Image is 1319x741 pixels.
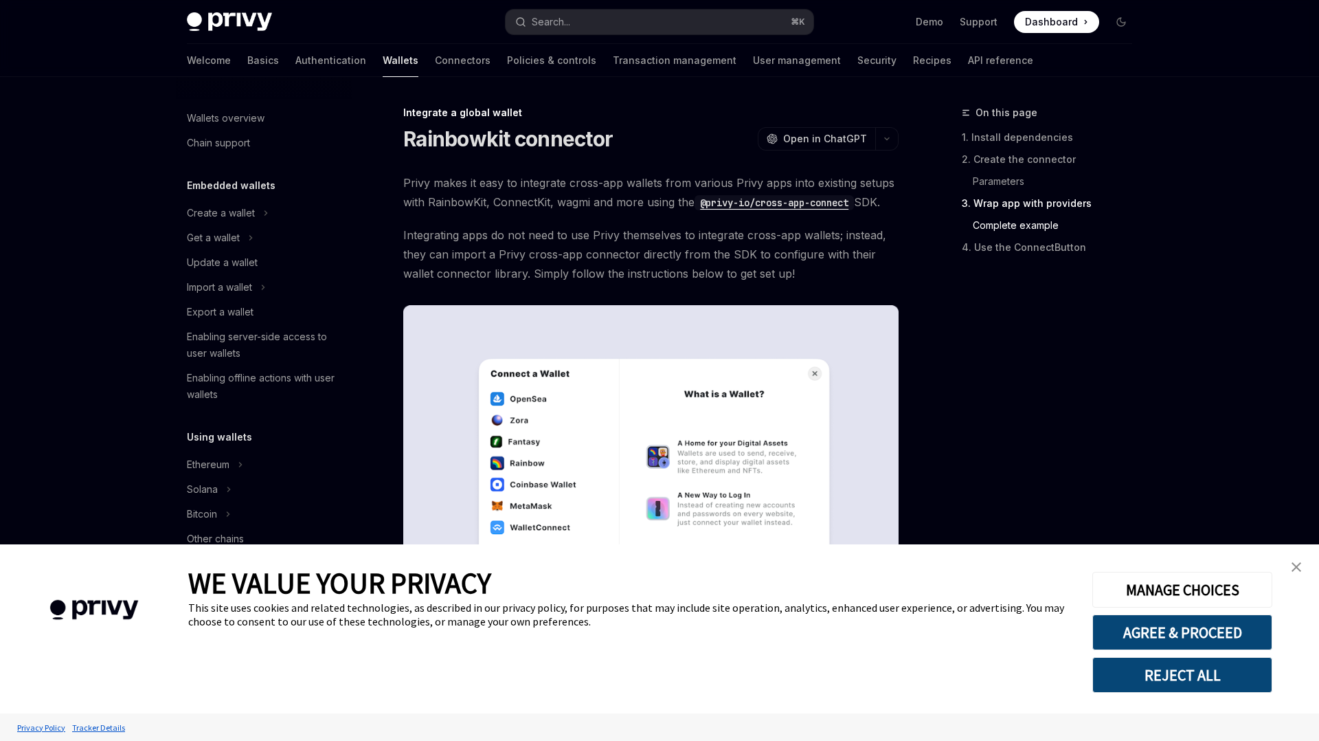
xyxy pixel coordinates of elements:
[187,110,264,126] div: Wallets overview
[962,192,1143,214] a: 3. Wrap app with providers
[383,44,418,77] a: Wallets
[1283,553,1310,581] a: close banner
[973,214,1143,236] a: Complete example
[188,601,1072,628] div: This site uses cookies and related technologies, as described in our privacy policy, for purposes...
[783,132,867,146] span: Open in ChatGPT
[176,527,352,551] a: Other chains
[916,15,943,29] a: Demo
[532,14,570,30] div: Search...
[403,173,899,212] span: Privy makes it easy to integrate cross-app wallets from various Privy apps into existing setups w...
[176,131,352,155] a: Chain support
[247,44,279,77] a: Basics
[1092,657,1272,693] button: REJECT ALL
[187,370,343,403] div: Enabling offline actions with user wallets
[506,10,813,34] button: Search...⌘K
[791,16,805,27] span: ⌘ K
[295,44,366,77] a: Authentication
[187,329,343,362] div: Enabling server-side access to user wallets
[507,44,596,77] a: Policies & controls
[403,126,613,151] h1: Rainbowkit connector
[1110,11,1132,33] button: Toggle dark mode
[913,44,951,77] a: Recipes
[187,279,252,296] div: Import a wallet
[1025,15,1078,29] span: Dashboard
[187,205,255,221] div: Create a wallet
[1092,615,1272,650] button: AGREE & PROCEED
[962,236,1143,258] a: 4. Use the ConnectButton
[973,170,1143,192] a: Parameters
[187,254,258,271] div: Update a wallet
[187,44,231,77] a: Welcome
[403,225,899,283] span: Integrating apps do not need to use Privy themselves to integrate cross-app wallets; instead, the...
[976,104,1037,121] span: On this page
[176,300,352,324] a: Export a wallet
[188,565,491,601] span: WE VALUE YOUR PRIVACY
[968,44,1033,77] a: API reference
[962,126,1143,148] a: 1. Install dependencies
[176,366,352,407] a: Enabling offline actions with user wallets
[1014,11,1099,33] a: Dashboard
[187,429,252,445] h5: Using wallets
[187,481,218,498] div: Solana
[695,195,854,210] code: @privy-io/cross-app-connect
[962,148,1143,170] a: 2. Create the connector
[176,106,352,131] a: Wallets overview
[176,324,352,366] a: Enabling server-side access to user wallets
[187,506,217,522] div: Bitcoin
[695,195,854,209] a: @privy-io/cross-app-connect
[960,15,997,29] a: Support
[403,106,899,120] div: Integrate a global wallet
[176,250,352,275] a: Update a wallet
[187,304,253,320] div: Export a wallet
[1292,562,1301,572] img: close banner
[1092,572,1272,608] button: MANAGE CHOICES
[613,44,736,77] a: Transaction management
[187,135,250,151] div: Chain support
[187,177,275,194] h5: Embedded wallets
[21,580,168,640] img: company logo
[758,127,875,151] button: Open in ChatGPT
[403,305,899,683] img: The Rainbowkit connector
[69,716,128,740] a: Tracker Details
[187,230,240,246] div: Get a wallet
[753,44,841,77] a: User management
[435,44,491,77] a: Connectors
[187,531,244,547] div: Other chains
[187,456,229,473] div: Ethereum
[857,44,897,77] a: Security
[187,12,272,32] img: dark logo
[14,716,69,740] a: Privacy Policy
